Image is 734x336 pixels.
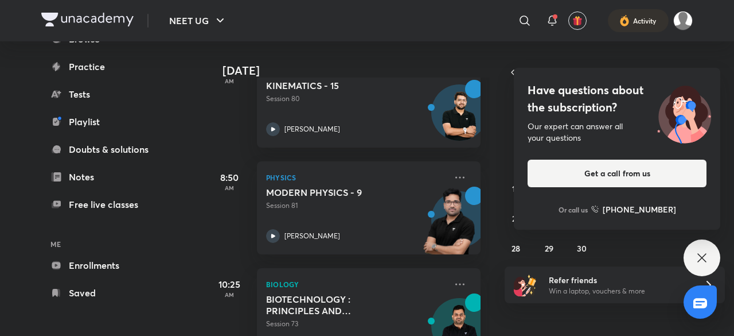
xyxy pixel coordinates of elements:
[521,64,709,80] button: [DATE]
[41,55,174,78] a: Practice
[41,234,174,254] h6: ME
[577,243,587,254] abbr: September 30, 2025
[507,209,525,227] button: September 21, 2025
[266,293,409,316] h5: BIOTECHNOLOGY : PRINCIPLES AND PROCESSES - 7
[545,243,553,254] abbr: September 29, 2025
[512,183,520,194] abbr: September 14, 2025
[206,184,252,191] p: AM
[559,204,588,215] p: Or call us
[206,277,252,291] h5: 10:25
[432,91,487,146] img: Avatar
[266,187,409,198] h5: MODERN PHYSICS - 9
[528,121,706,144] div: Our expert can answer all your questions
[41,254,174,277] a: Enrollments
[266,319,446,329] p: Session 73
[206,171,252,184] h5: 8:50
[619,14,630,28] img: activity
[512,213,520,224] abbr: September 21, 2025
[528,82,706,116] h4: Have questions about the subscription?
[41,138,174,161] a: Doubts & solutions
[572,16,583,26] img: avatar
[41,13,134,26] img: Company Logo
[41,193,174,216] a: Free live classes
[284,124,340,134] p: [PERSON_NAME]
[673,11,693,30] img: Aman raj
[514,273,537,296] img: referral
[528,160,706,187] button: Get a call from us
[603,203,676,215] h6: [PHONE_NUMBER]
[540,239,558,257] button: September 29, 2025
[596,65,634,80] span: [DATE]
[41,110,174,133] a: Playlist
[41,83,174,106] a: Tests
[266,277,446,291] p: Biology
[284,231,340,241] p: [PERSON_NAME]
[507,149,525,168] button: September 7, 2025
[266,200,446,211] p: Session 81
[549,274,690,286] h6: Refer friends
[266,80,409,91] h5: KINEMATICS - 15
[206,78,252,84] p: AM
[573,239,591,257] button: September 30, 2025
[206,291,252,298] p: AM
[41,281,174,304] a: Saved
[417,187,481,266] img: unacademy
[266,171,446,184] p: Physics
[591,203,676,215] a: [PHONE_NUMBER]
[549,286,690,296] p: Win a laptop, vouchers & more
[512,243,520,254] abbr: September 28, 2025
[648,82,720,144] img: ttu_illustration_new.svg
[162,9,234,32] button: NEET UG
[568,11,587,30] button: avatar
[222,64,492,78] h4: [DATE]
[41,13,134,29] a: Company Logo
[41,165,174,188] a: Notes
[507,179,525,198] button: September 14, 2025
[507,239,525,257] button: September 28, 2025
[266,94,446,104] p: Session 80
